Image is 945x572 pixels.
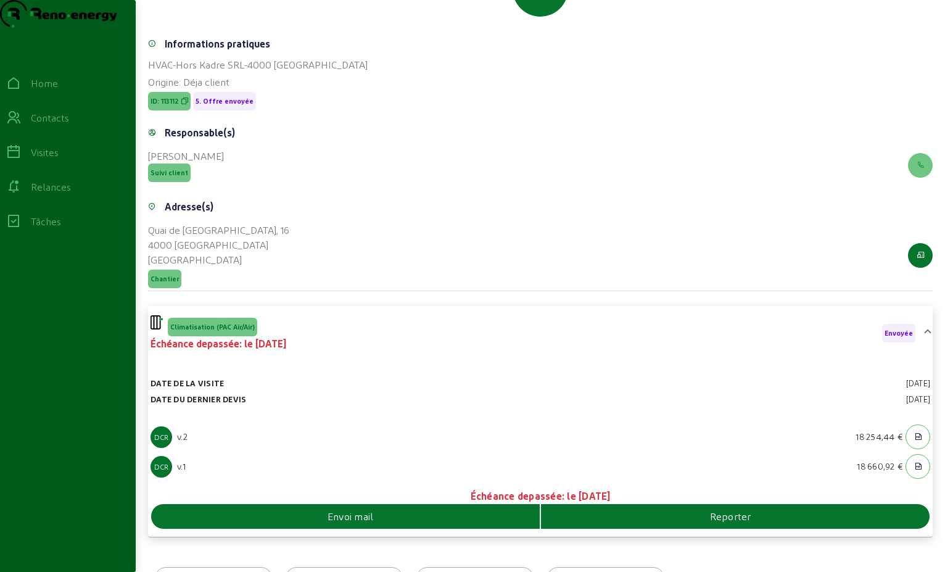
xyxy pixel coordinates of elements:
div: DCR [151,426,172,448]
div: v.2 [177,431,188,443]
div: 4000 [GEOGRAPHIC_DATA] [148,238,289,252]
div: Tâches [31,214,61,229]
div: HVAC-Hors Kadre SRL-4000 [GEOGRAPHIC_DATA] [148,57,933,72]
div: Quai de [GEOGRAPHIC_DATA], 16 [148,223,289,238]
div: 18 660,92 € [857,460,903,473]
div: [GEOGRAPHIC_DATA] [148,252,289,267]
span: 5. Offre envoyée [196,97,254,106]
div: Informations pratiques [165,36,270,51]
div: DCR [151,456,172,478]
span: Envoyée [885,329,913,338]
span: Chantier [151,275,179,283]
mat-expansion-panel-header: HVACClimatisation (PAC Air/Air)Échéance depassée: le [DATE]Envoyée [148,311,933,355]
div: 18 254,44 € [856,431,903,443]
span: ID: 113112 [151,97,179,106]
span: Climatisation (PAC Air/Air) [170,323,255,331]
div: HVACClimatisation (PAC Air/Air)Échéance depassée: le [DATE]Envoyée [148,355,933,532]
div: [DATE] [906,394,931,405]
div: Échéance depassée: le [DATE] [151,336,286,351]
div: Date de la visite [151,378,224,389]
div: Échéance depassée: le [DATE] [151,489,930,504]
div: Home [31,76,58,91]
div: [DATE] [906,378,931,389]
span: Suivi client [151,168,188,177]
span: Reporter [710,509,751,524]
div: Origine: Déja client [148,75,933,89]
div: Date du dernier devis [151,394,246,405]
div: Contacts [31,110,69,125]
span: Envoi mail [328,509,374,524]
div: Responsable(s) [165,125,235,140]
div: Visites [31,145,59,160]
img: HVAC [151,315,163,330]
div: [PERSON_NAME] [148,149,224,164]
div: Adresse(s) [165,199,213,214]
div: Relances [31,180,71,194]
div: v.1 [177,460,186,473]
